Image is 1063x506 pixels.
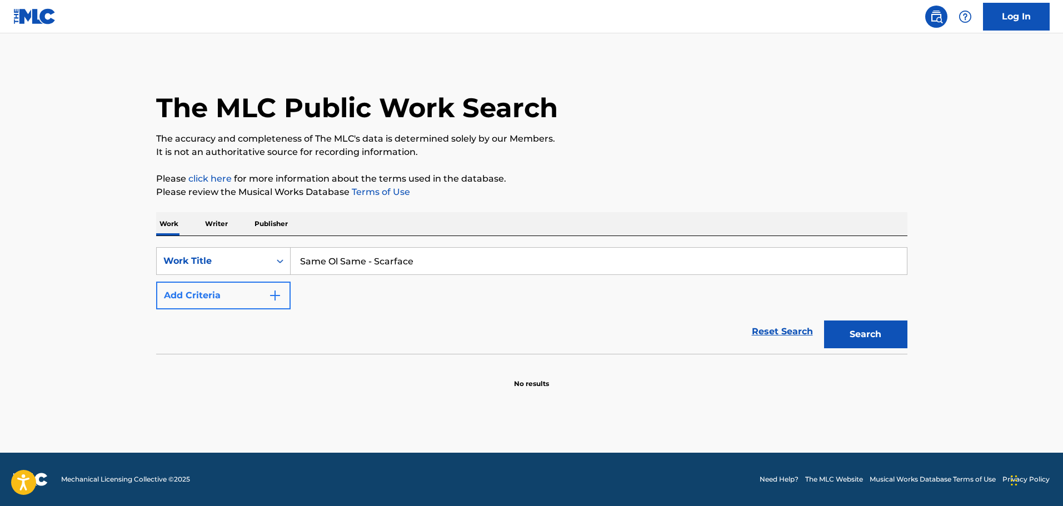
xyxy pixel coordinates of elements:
[163,254,263,268] div: Work Title
[13,8,56,24] img: MLC Logo
[930,10,943,23] img: search
[268,289,282,302] img: 9d2ae6d4665cec9f34b9.svg
[514,365,549,389] p: No results
[202,212,231,236] p: Writer
[156,247,907,354] form: Search Form
[13,473,48,486] img: logo
[746,319,819,344] a: Reset Search
[824,320,907,348] button: Search
[156,282,291,309] button: Add Criteria
[156,212,182,236] p: Work
[156,186,907,199] p: Please review the Musical Works Database
[959,10,972,23] img: help
[954,6,976,28] div: Help
[350,187,410,197] a: Terms of Use
[156,172,907,186] p: Please for more information about the terms used in the database.
[251,212,291,236] p: Publisher
[1007,453,1063,506] iframe: Chat Widget
[870,474,996,484] a: Musical Works Database Terms of Use
[1011,464,1017,497] div: Drag
[1002,474,1050,484] a: Privacy Policy
[156,132,907,146] p: The accuracy and completeness of The MLC's data is determined solely by our Members.
[983,3,1050,31] a: Log In
[760,474,799,484] a: Need Help?
[156,91,558,124] h1: The MLC Public Work Search
[188,173,232,184] a: click here
[156,146,907,159] p: It is not an authoritative source for recording information.
[925,6,947,28] a: Public Search
[805,474,863,484] a: The MLC Website
[61,474,190,484] span: Mechanical Licensing Collective © 2025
